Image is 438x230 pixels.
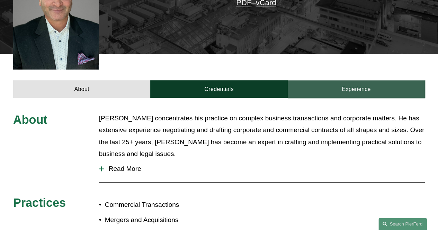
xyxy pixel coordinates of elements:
[104,165,425,173] span: Read More
[99,160,425,178] button: Read More
[13,196,66,209] span: Practices
[288,80,425,98] a: Experience
[13,113,47,126] span: About
[105,214,219,226] p: Mergers and Acquisitions
[378,218,427,230] a: Search this site
[99,112,425,160] p: [PERSON_NAME] concentrates his practice on complex business transactions and corporate matters. H...
[150,80,287,98] a: Credentials
[13,80,150,98] a: About
[105,199,219,211] p: Commercial Transactions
